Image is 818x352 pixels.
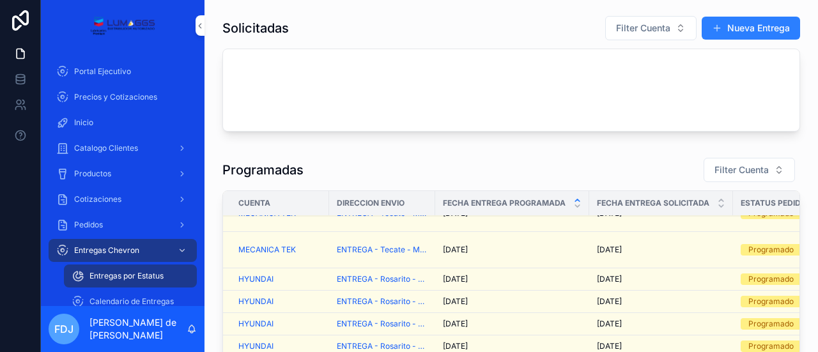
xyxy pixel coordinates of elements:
[337,319,428,329] a: ENTREGA - Rosarito - HYUNDAI
[337,245,428,255] a: ENTREGA - Tecate - MECANICA TEK
[597,274,622,284] span: [DATE]
[597,198,709,208] span: Fecha Entrega Solicitada
[89,271,164,281] span: Entregas por Estatus
[443,296,582,307] a: [DATE]
[49,239,197,262] a: Entregas Chevron
[238,341,274,351] a: HYUNDAI
[337,341,428,351] a: ENTREGA - Rosarito - HYUNDAI
[74,220,103,230] span: Pedidos
[443,274,468,284] span: [DATE]
[597,245,725,255] a: [DATE]
[337,296,428,307] a: ENTREGA - Rosarito - HYUNDAI
[238,296,274,307] a: HYUNDAI
[597,274,725,284] a: [DATE]
[704,158,795,182] button: Select Button
[443,341,468,351] span: [DATE]
[443,198,566,208] span: Fecha Entrega Programada
[702,17,800,40] button: Nueva Entrega
[337,198,405,208] span: Direccion Envio
[597,319,725,329] a: [DATE]
[238,296,321,307] a: HYUNDAI
[49,162,197,185] a: Productos
[748,341,794,352] div: Programado
[74,143,138,153] span: Catalogo Clientes
[238,319,274,329] a: HYUNDAI
[337,274,428,284] a: ENTREGA - Rosarito - HYUNDAI
[443,319,582,329] a: [DATE]
[49,111,197,134] a: Inicio
[741,198,806,208] span: Estatus Pedido
[443,296,468,307] span: [DATE]
[222,19,289,37] h1: Solicitadas
[49,188,197,211] a: Cotizaciones
[74,194,121,204] span: Cotizaciones
[597,319,622,329] span: [DATE]
[64,264,197,287] a: Entregas por Estatus
[748,244,794,256] div: Programado
[238,245,321,255] a: MECANICA TEK
[238,341,321,351] a: HYUNDAI
[49,137,197,160] a: Catalogo Clientes
[238,245,296,255] a: MECANICA TEK
[74,92,157,102] span: Precios y Cotizaciones
[222,161,304,179] h1: Programadas
[605,16,697,40] button: Select Button
[74,169,111,179] span: Productos
[238,274,274,284] a: HYUNDAI
[443,274,582,284] a: [DATE]
[54,321,73,337] span: FdJ
[89,316,187,342] p: [PERSON_NAME] de [PERSON_NAME]
[443,341,582,351] a: [DATE]
[64,290,197,313] a: Calendario de Entregas
[49,213,197,236] a: Pedidos
[238,319,321,329] a: HYUNDAI
[74,66,131,77] span: Portal Ejecutivo
[238,274,321,284] a: HYUNDAI
[748,318,794,330] div: Programado
[74,245,139,256] span: Entregas Chevron
[597,296,622,307] span: [DATE]
[616,22,670,34] span: Filter Cuenta
[49,86,197,109] a: Precios y Cotizaciones
[443,319,468,329] span: [DATE]
[90,15,155,36] img: App logo
[74,118,93,128] span: Inicio
[49,60,197,83] a: Portal Ejecutivo
[443,245,582,255] a: [DATE]
[597,341,622,351] span: [DATE]
[714,164,769,176] span: Filter Cuenta
[748,273,794,285] div: Programado
[238,198,270,208] span: Cuenta
[748,296,794,307] div: Programado
[597,341,725,351] a: [DATE]
[41,51,204,306] div: scrollable content
[89,296,174,307] span: Calendario de Entregas
[443,245,468,255] span: [DATE]
[597,245,622,255] span: [DATE]
[597,296,725,307] a: [DATE]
